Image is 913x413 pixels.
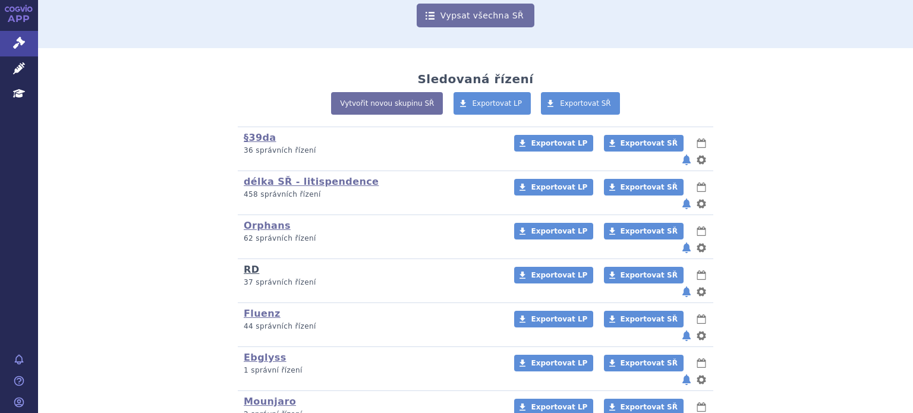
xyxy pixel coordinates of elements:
span: Exportovat LP [473,99,522,108]
span: Exportovat LP [531,227,587,235]
button: notifikace [681,153,692,167]
button: nastavení [695,285,707,299]
a: Mounjaro [244,396,296,407]
a: Exportovat LP [454,92,531,115]
p: 62 správních řízení [244,234,499,244]
span: Exportovat SŘ [621,403,678,411]
a: Vypsat všechna SŘ [417,4,534,27]
span: Exportovat LP [531,403,587,411]
a: Exportovat SŘ [541,92,620,115]
button: nastavení [695,197,707,211]
span: Exportovat LP [531,315,587,323]
button: notifikace [681,197,692,211]
a: Exportovat LP [514,355,593,371]
a: Exportovat LP [514,223,593,239]
span: Exportovat SŘ [621,139,678,147]
span: Exportovat SŘ [621,359,678,367]
span: Exportovat SŘ [621,271,678,279]
button: nastavení [695,329,707,343]
a: Exportovat LP [514,135,593,152]
button: notifikace [681,285,692,299]
a: Exportovat LP [514,179,593,196]
a: §39da [244,132,276,143]
a: Exportovat LP [514,267,593,283]
button: lhůty [695,268,707,282]
button: nastavení [695,153,707,167]
span: Exportovat SŘ [621,315,678,323]
a: Exportovat SŘ [604,135,684,152]
a: RD [244,264,259,275]
button: lhůty [695,312,707,326]
button: lhůty [695,180,707,194]
a: Exportovat SŘ [604,311,684,327]
button: lhůty [695,356,707,370]
a: Exportovat LP [514,311,593,327]
p: 36 správních řízení [244,146,499,156]
span: Exportovat SŘ [621,227,678,235]
span: Exportovat LP [531,183,587,191]
span: Exportovat SŘ [621,183,678,191]
span: Exportovat LP [531,271,587,279]
a: Exportovat SŘ [604,179,684,196]
a: Ebglyss [244,352,287,363]
span: Exportovat SŘ [560,99,611,108]
a: Exportovat SŘ [604,267,684,283]
span: Exportovat LP [531,359,587,367]
h2: Sledovaná řízení [417,72,533,86]
button: lhůty [695,136,707,150]
button: notifikace [681,241,692,255]
span: Exportovat LP [531,139,587,147]
p: 37 správních řízení [244,278,499,288]
button: nastavení [695,373,707,387]
a: Exportovat SŘ [604,223,684,239]
a: Orphans [244,220,291,231]
button: notifikace [681,373,692,387]
button: nastavení [695,241,707,255]
p: 1 správní řízení [244,365,499,376]
a: Vytvořit novou skupinu SŘ [331,92,443,115]
a: Fluenz [244,308,281,319]
a: Exportovat SŘ [604,355,684,371]
button: lhůty [695,224,707,238]
a: délka SŘ - litispendence [244,176,379,187]
p: 458 správních řízení [244,190,499,200]
p: 44 správních řízení [244,321,499,332]
button: notifikace [681,329,692,343]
